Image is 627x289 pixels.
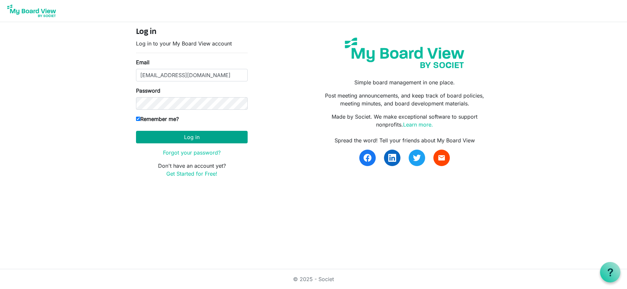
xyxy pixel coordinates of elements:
[438,154,446,162] span: email
[318,113,491,129] p: Made by Societ. We make exceptional software to support nonprofits.
[136,58,150,66] label: Email
[136,87,160,95] label: Password
[340,33,469,73] img: my-board-view-societ.svg
[403,121,433,128] a: Learn more.
[318,136,491,144] div: Spread the word! Tell your friends about My Board View
[166,170,217,177] a: Get Started for Free!
[5,3,58,19] img: My Board View Logo
[388,154,396,162] img: linkedin.svg
[163,149,221,156] a: Forgot your password?
[136,162,248,178] p: Don't have an account yet?
[318,78,491,86] p: Simple board management in one place.
[318,92,491,107] p: Post meeting announcements, and keep track of board policies, meeting minutes, and board developm...
[433,150,450,166] a: email
[136,117,140,121] input: Remember me?
[136,27,248,37] h4: Log in
[136,115,179,123] label: Remember me?
[293,276,334,282] a: © 2025 - Societ
[136,40,248,47] p: Log in to your My Board View account
[413,154,421,162] img: twitter.svg
[364,154,371,162] img: facebook.svg
[136,131,248,143] button: Log in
